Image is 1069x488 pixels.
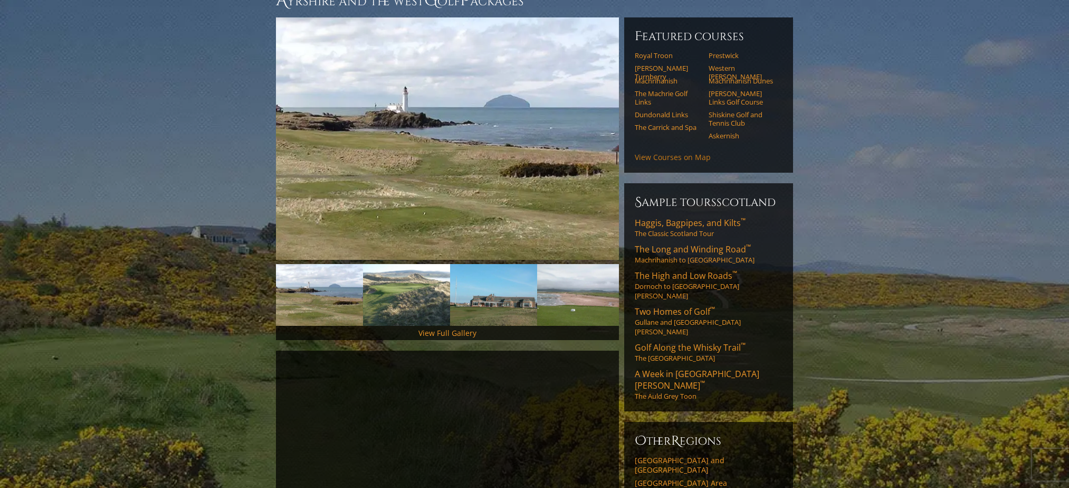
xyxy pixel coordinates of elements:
h6: Featured Courses [635,28,782,45]
sup: ™ [700,379,705,388]
sup: ™ [741,216,746,225]
a: The Long and Winding Road™Machrihanish to [GEOGRAPHIC_DATA] [635,243,782,265]
a: The High and Low Roads™Dornoch to [GEOGRAPHIC_DATA][PERSON_NAME] [635,270,782,301]
span: R [671,433,680,449]
sup: ™ [746,242,751,251]
a: Askernish [709,132,776,140]
a: View Courses on Map [635,152,711,162]
a: Western [PERSON_NAME] [709,64,776,81]
h6: ther egions [635,433,782,449]
a: Prestwick [709,51,776,60]
span: Two Homes of Golf [635,306,715,317]
a: Golf Along the Whisky Trail™The [GEOGRAPHIC_DATA] [635,342,782,363]
a: [GEOGRAPHIC_DATA] Area [635,478,782,488]
a: Shiskine Golf and Tennis Club [709,110,776,128]
span: The Long and Winding Road [635,243,751,255]
a: Dundonald Links [635,110,702,119]
span: Haggis, Bagpipes, and Kilts [635,217,746,229]
a: A Week in [GEOGRAPHIC_DATA][PERSON_NAME]™The Auld Grey Toon [635,368,782,401]
span: O [635,433,646,449]
a: [PERSON_NAME] Turnberry [635,64,702,81]
sup: ™ [741,341,746,350]
a: The Carrick and Spa [635,123,702,132]
a: Machrihanish [635,77,702,85]
span: A Week in [GEOGRAPHIC_DATA][PERSON_NAME] [635,368,759,391]
a: The Machrie Golf Links [635,89,702,107]
sup: ™ [732,269,737,278]
a: Two Homes of Golf™Gullane and [GEOGRAPHIC_DATA][PERSON_NAME] [635,306,782,336]
a: Haggis, Bagpipes, and Kilts™The Classic Scotland Tour [635,217,782,238]
span: Golf Along the Whisky Trail [635,342,746,353]
span: The High and Low Roads [635,270,737,281]
a: View Full Gallery [418,328,476,338]
a: [PERSON_NAME] Links Golf Course [709,89,776,107]
a: Machrihanish Dunes [709,77,776,85]
a: [GEOGRAPHIC_DATA] and [GEOGRAPHIC_DATA] [635,456,782,474]
a: Royal Troon [635,51,702,60]
sup: ™ [710,305,715,314]
h6: Sample ToursScotland [635,194,782,211]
